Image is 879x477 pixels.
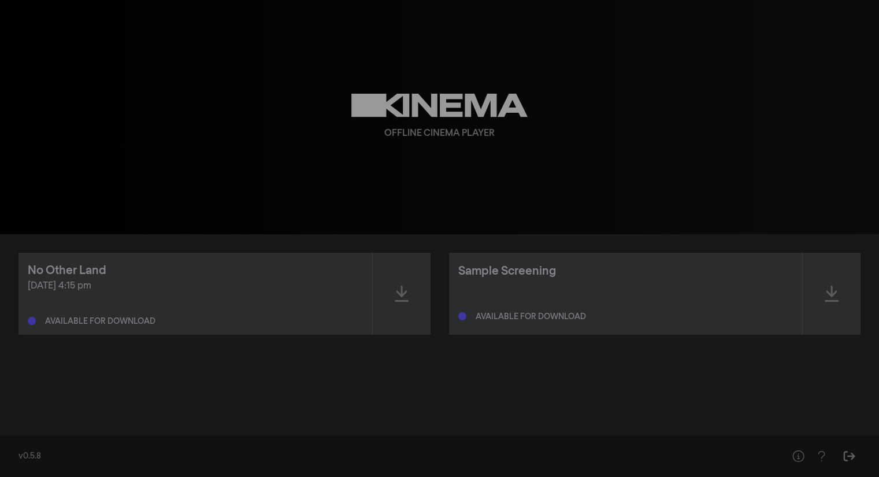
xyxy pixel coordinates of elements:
button: Help [787,445,810,468]
div: Available for download [476,313,586,321]
div: No Other Land [28,262,106,279]
div: Available for download [45,317,155,326]
div: Offline Cinema Player [384,127,495,140]
div: [DATE] 4:15 pm [28,279,363,293]
div: v0.5.8 [18,450,763,463]
div: Sample Screening [458,262,556,280]
button: Sign Out [837,445,861,468]
button: Help [810,445,833,468]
